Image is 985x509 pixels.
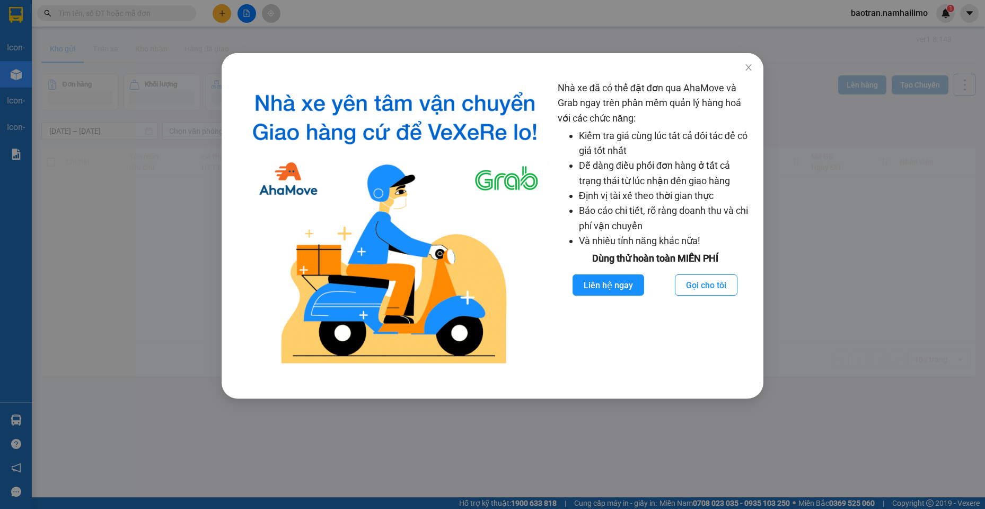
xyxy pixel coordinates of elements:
button: Liên hệ ngay [573,274,645,296]
li: Định vị tài xế theo thời gian thực [579,188,753,203]
li: Báo cáo chi tiết, rõ ràng doanh thu và chi phí vận chuyển [579,203,753,234]
div: Nhà xe đã có thể đặt đơn qua AhaMove và Grab ngay trên phần mềm quản lý hàng hoá với các chức năng: [558,81,753,372]
span: Liên hệ ngay [584,279,634,292]
li: Kiểm tra giá cùng lúc tất cả đối tác để có giá tốt nhất [579,128,753,159]
span: Gọi cho tôi [686,279,726,292]
button: Gọi cho tôi [675,274,737,296]
img: logo [241,81,549,372]
li: Và nhiều tính năng khác nữa! [579,234,753,248]
li: Dễ dàng điều phối đơn hàng ở tất cả trạng thái từ lúc nhận đến giao hàng [579,158,753,188]
span: close [744,63,753,72]
div: Dùng thử hoàn toàn MIỄN PHÍ [558,251,753,266]
button: Close [734,53,763,83]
